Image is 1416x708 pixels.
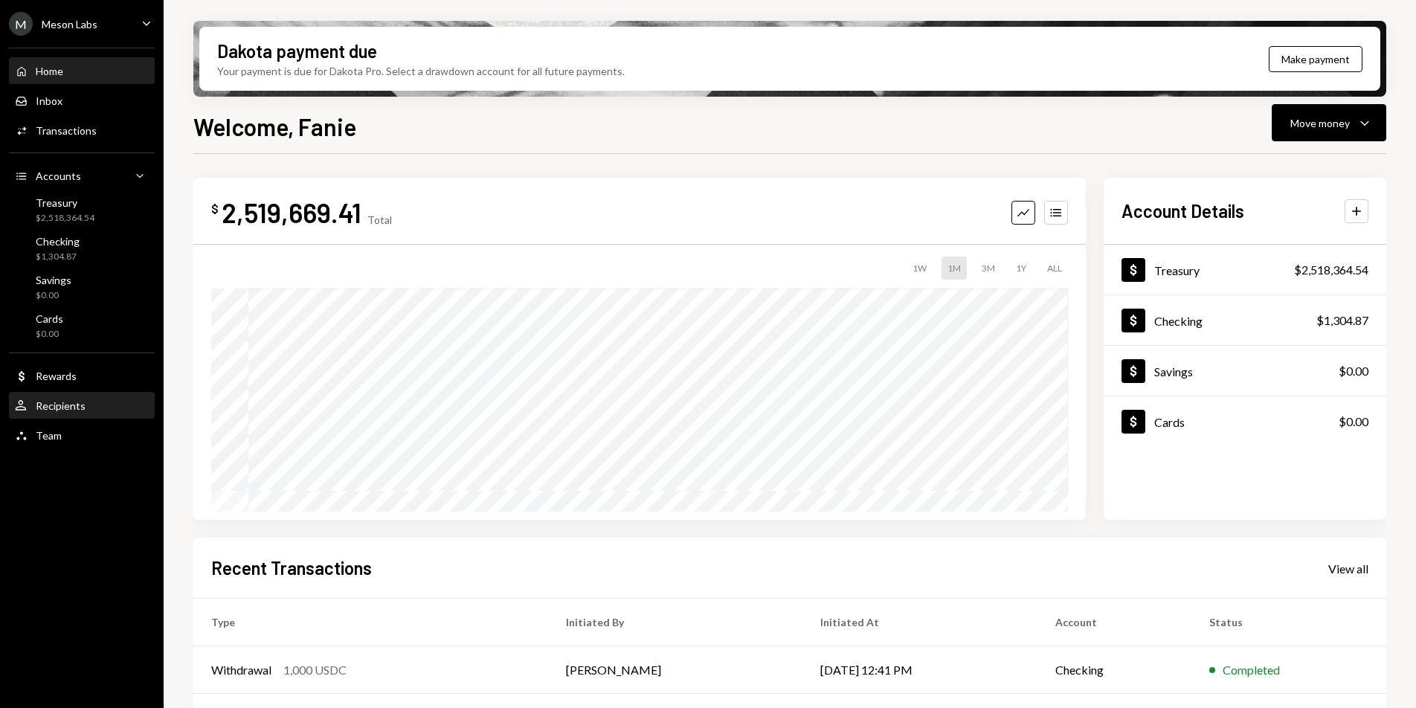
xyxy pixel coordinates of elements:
[1041,257,1068,280] div: ALL
[976,257,1001,280] div: 3M
[9,269,155,305] a: Savings$0.00
[1269,46,1362,72] button: Make payment
[1104,396,1386,446] a: Cards$0.00
[1272,104,1386,141] button: Move money
[9,87,155,114] a: Inbox
[9,192,155,228] a: Treasury$2,518,364.54
[802,599,1037,646] th: Initiated At
[222,196,361,229] div: 2,519,669.41
[36,65,63,77] div: Home
[1010,257,1032,280] div: 1Y
[9,231,155,266] a: Checking$1,304.87
[9,308,155,344] a: Cards$0.00
[1290,115,1350,131] div: Move money
[942,257,967,280] div: 1M
[1154,263,1200,277] div: Treasury
[1104,346,1386,396] a: Savings$0.00
[217,39,377,63] div: Dakota payment due
[1154,364,1193,379] div: Savings
[36,274,71,286] div: Savings
[1037,599,1191,646] th: Account
[1339,413,1368,431] div: $0.00
[36,429,62,442] div: Team
[9,422,155,448] a: Team
[217,63,625,79] div: Your payment is due for Dakota Pro. Select a drawdown account for all future payments.
[1104,295,1386,345] a: Checking$1,304.87
[802,646,1037,694] td: [DATE] 12:41 PM
[36,196,94,209] div: Treasury
[211,661,271,679] div: Withdrawal
[36,312,63,325] div: Cards
[1316,312,1368,329] div: $1,304.87
[36,235,80,248] div: Checking
[36,124,97,137] div: Transactions
[1191,599,1386,646] th: Status
[1339,362,1368,380] div: $0.00
[548,646,803,694] td: [PERSON_NAME]
[36,251,80,263] div: $1,304.87
[1104,245,1386,295] a: Treasury$2,518,364.54
[907,257,933,280] div: 1W
[9,392,155,419] a: Recipients
[36,170,81,182] div: Accounts
[36,328,63,341] div: $0.00
[36,399,86,412] div: Recipients
[1328,560,1368,576] a: View all
[9,57,155,84] a: Home
[367,213,392,226] div: Total
[36,212,94,225] div: $2,518,364.54
[36,289,71,302] div: $0.00
[42,18,97,30] div: Meson Labs
[193,112,356,141] h1: Welcome, Fanie
[548,599,803,646] th: Initiated By
[1223,661,1280,679] div: Completed
[1328,561,1368,576] div: View all
[9,12,33,36] div: M
[211,556,372,580] h2: Recent Transactions
[9,162,155,189] a: Accounts
[193,599,548,646] th: Type
[1154,314,1203,328] div: Checking
[1154,415,1185,429] div: Cards
[1037,646,1191,694] td: Checking
[1294,261,1368,279] div: $2,518,364.54
[283,661,347,679] div: 1,000 USDC
[211,202,219,216] div: $
[36,94,62,107] div: Inbox
[9,117,155,144] a: Transactions
[36,370,77,382] div: Rewards
[9,362,155,389] a: Rewards
[1121,199,1244,223] h2: Account Details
